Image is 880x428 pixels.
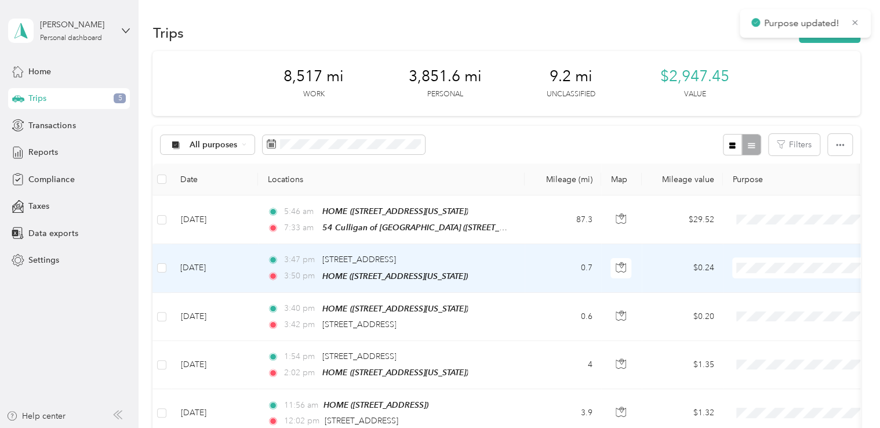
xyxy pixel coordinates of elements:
[764,16,842,31] p: Purpose updated!
[322,223,540,233] span: 54 Culligan of [GEOGRAPHIC_DATA] ([STREET_ADDRESS])
[28,146,58,158] span: Reports
[284,222,317,234] span: 7:33 am
[190,141,238,149] span: All purposes
[284,350,317,363] span: 1:54 pm
[40,19,112,31] div: [PERSON_NAME]
[284,253,317,266] span: 3:47 pm
[284,270,317,282] span: 3:50 pm
[325,416,398,426] span: [STREET_ADDRESS]
[525,293,601,341] td: 0.6
[322,351,396,361] span: [STREET_ADDRESS]
[601,164,642,195] th: Map
[258,164,525,195] th: Locations
[28,254,59,266] span: Settings
[525,244,601,292] td: 0.7
[114,93,126,104] span: 5
[6,410,66,422] button: Help center
[427,89,463,100] p: Personal
[525,195,601,244] td: 87.3
[550,67,592,86] span: 9.2 mi
[28,227,78,240] span: Data exports
[284,318,317,331] span: 3:42 pm
[322,304,468,313] span: HOME ([STREET_ADDRESS][US_STATE])
[322,255,396,264] span: [STREET_ADDRESS]
[323,400,428,409] span: HOME ([STREET_ADDRESS])
[547,89,595,100] p: Unclassified
[284,415,319,427] span: 12:02 pm
[171,341,258,389] td: [DATE]
[28,66,51,78] span: Home
[322,320,396,329] span: [STREET_ADDRESS]
[171,293,258,341] td: [DATE]
[284,302,317,315] span: 3:40 pm
[642,293,723,341] td: $0.20
[660,67,729,86] span: $2,947.45
[409,67,482,86] span: 3,851.6 mi
[284,205,317,218] span: 5:46 am
[525,341,601,389] td: 4
[525,164,601,195] th: Mileage (mi)
[171,164,258,195] th: Date
[642,195,723,244] td: $29.52
[642,341,723,389] td: $1.35
[284,367,317,379] span: 2:02 pm
[28,119,75,132] span: Transactions
[283,67,344,86] span: 8,517 mi
[642,244,723,292] td: $0.24
[40,35,102,42] div: Personal dashboard
[171,244,258,292] td: [DATE]
[28,173,74,186] span: Compliance
[171,195,258,244] td: [DATE]
[28,200,49,212] span: Taxes
[769,134,820,155] button: Filters
[303,89,324,100] p: Work
[642,164,723,195] th: Mileage value
[284,399,318,412] span: 11:56 am
[322,271,468,281] span: HOME ([STREET_ADDRESS][US_STATE])
[815,363,880,428] iframe: Everlance-gr Chat Button Frame
[152,27,183,39] h1: Trips
[683,89,706,100] p: Value
[322,206,468,216] span: HOME ([STREET_ADDRESS][US_STATE])
[322,368,468,377] span: HOME ([STREET_ADDRESS][US_STATE])
[28,92,46,104] span: Trips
